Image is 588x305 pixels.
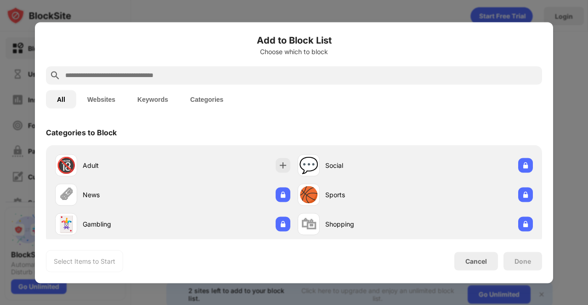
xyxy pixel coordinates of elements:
[58,185,74,204] div: 🗞
[325,190,415,200] div: Sports
[465,257,487,265] div: Cancel
[57,215,76,233] div: 🃏
[54,256,115,266] div: Select Items to Start
[76,90,126,108] button: Websites
[325,161,415,170] div: Social
[46,33,542,47] h6: Add to Block List
[126,90,179,108] button: Keywords
[46,128,117,137] div: Categories to Block
[46,48,542,55] div: Choose which to block
[46,90,76,108] button: All
[325,219,415,229] div: Shopping
[50,70,61,81] img: search.svg
[299,156,318,175] div: 💬
[514,257,531,265] div: Done
[83,219,173,229] div: Gambling
[83,190,173,200] div: News
[299,185,318,204] div: 🏀
[301,215,317,233] div: 🛍
[57,156,76,175] div: 🔞
[83,161,173,170] div: Adult
[179,90,234,108] button: Categories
